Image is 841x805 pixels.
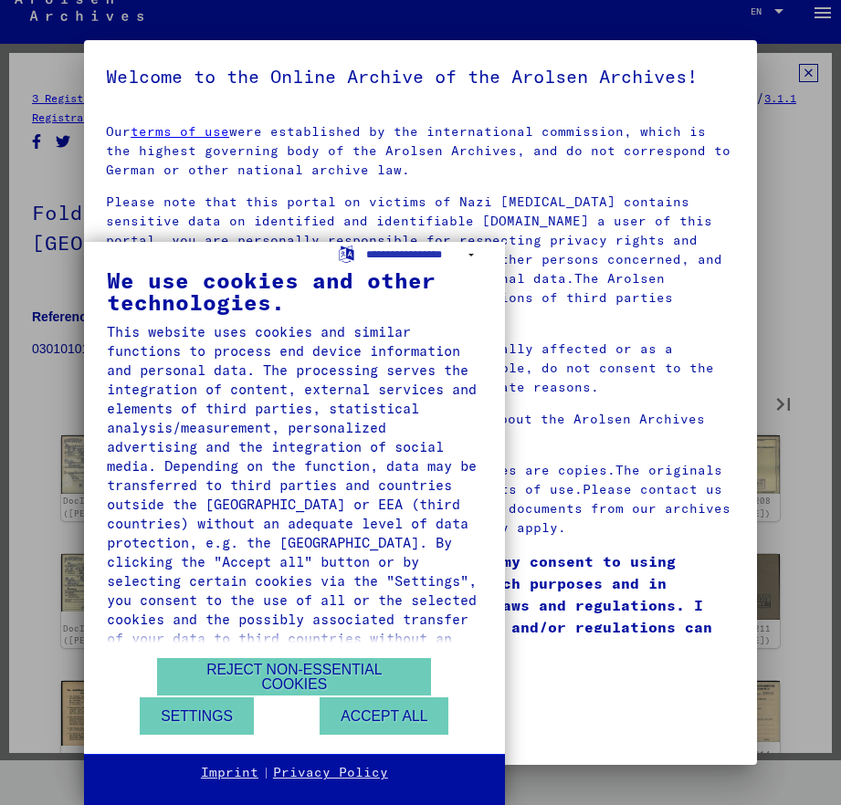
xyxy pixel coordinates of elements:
[140,697,254,735] button: Settings
[273,764,388,782] a: Privacy Policy
[320,697,448,735] button: Accept all
[201,764,258,782] a: Imprint
[107,269,482,313] div: We use cookies and other technologies.
[107,322,482,667] div: This website uses cookies and similar functions to process end device information and personal da...
[157,658,431,695] button: Reject non-essential cookies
